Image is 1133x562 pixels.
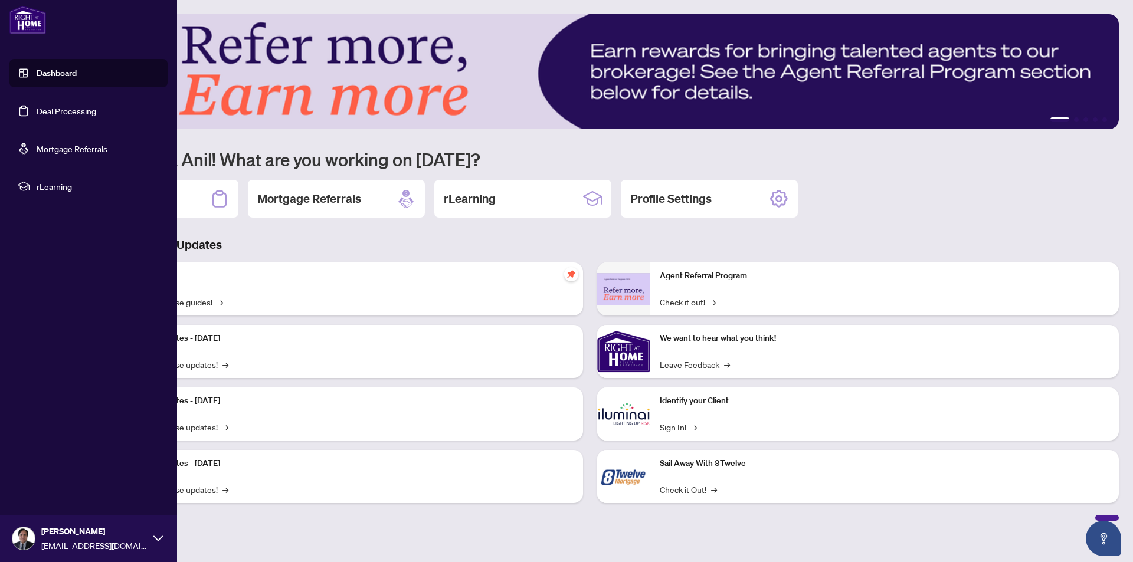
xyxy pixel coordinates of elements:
img: Profile Icon [12,527,35,550]
button: 4 [1093,117,1098,122]
h2: Profile Settings [630,190,712,207]
button: Open asap [1086,521,1121,556]
img: logo [9,6,46,34]
span: → [222,358,228,371]
p: Self-Help [124,270,574,282]
h1: Welcome back Anil! What are you working on [DATE]? [61,148,1119,170]
span: → [691,420,697,433]
span: [EMAIL_ADDRESS][DOMAIN_NAME] [41,539,148,552]
button: 5 [1102,117,1107,122]
img: Slide 0 [61,14,1119,129]
span: → [724,358,730,371]
a: Leave Feedback→ [660,358,730,371]
p: Platform Updates - [DATE] [124,332,574,345]
p: Identify your Client [660,395,1109,407]
span: → [222,420,228,433]
img: Sail Away With 8Twelve [597,450,650,503]
p: Platform Updates - [DATE] [124,395,574,407]
img: We want to hear what you think! [597,325,650,378]
button: 2 [1074,117,1079,122]
span: rLearning [37,180,159,193]
a: Deal Processing [37,106,96,116]
h2: Mortgage Referrals [257,190,361,207]
p: Platform Updates - [DATE] [124,457,574,470]
h3: Brokerage & Industry Updates [61,236,1119,253]
a: Check it Out!→ [660,483,717,496]
span: [PERSON_NAME] [41,525,148,538]
p: We want to hear what you think! [660,332,1109,345]
p: Sail Away With 8Twelve [660,457,1109,470]
a: Sign In!→ [660,420,697,433]
span: → [222,483,228,496]
a: Dashboard [37,68,77,78]
button: 1 [1050,117,1069,122]
a: Check it out!→ [660,295,716,308]
p: Agent Referral Program [660,270,1109,282]
span: → [217,295,223,308]
img: Agent Referral Program [597,273,650,305]
h2: rLearning [444,190,496,207]
img: Identify your Client [597,387,650,441]
button: 3 [1083,117,1088,122]
a: Mortgage Referrals [37,143,107,154]
span: pushpin [564,267,578,281]
span: → [711,483,717,496]
span: → [710,295,716,308]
